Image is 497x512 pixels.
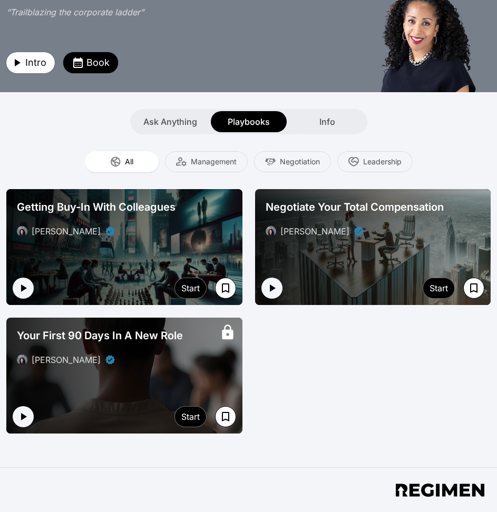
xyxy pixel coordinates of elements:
[6,52,55,73] button: Intro
[181,410,200,423] div: Start
[348,156,359,167] img: Leadership
[85,151,159,172] button: All
[110,156,121,167] img: All
[181,282,200,294] div: Start
[25,55,46,70] span: Intro
[17,226,27,237] img: avatar of Pamela Neferkará
[32,353,101,366] div: [PERSON_NAME]
[17,328,183,343] span: Your First 90 Days In A New Role
[191,156,237,167] span: Management
[32,225,101,238] div: [PERSON_NAME]
[261,278,282,299] button: Play intro
[266,226,276,237] img: avatar of Pamela Neferkará
[280,225,349,238] div: [PERSON_NAME]
[17,200,176,214] span: Getting Buy-In With Colleagues
[6,6,338,18] div: “Trailblazing the corporate ladder”
[143,115,197,128] span: Ask Anything
[254,151,331,172] button: Negotiation
[165,151,248,172] button: Management
[219,324,236,341] div: This is paid content
[13,406,34,427] button: Play intro
[266,200,444,214] span: Negotiate Your Total Compensation
[105,355,115,365] div: Verified partner - Pamela Neferkará
[176,156,187,167] img: Management
[215,278,236,299] button: Save
[396,484,484,497] img: app footer logo
[363,156,402,167] span: Leadership
[265,156,276,167] img: Negotiation
[13,278,34,299] button: Play intro
[105,226,115,237] div: Verified partner - Pamela Neferkará
[211,111,287,132] button: Playbooks
[215,406,236,427] button: Save
[280,156,320,167] span: Negotiation
[86,55,110,70] span: Book
[125,156,133,167] span: All
[174,278,207,299] button: Start
[289,111,365,132] button: Info
[174,406,207,427] button: Start
[132,111,208,132] button: Ask Anything
[463,278,484,299] button: Save
[430,282,448,294] div: Start
[63,52,118,73] button: Book
[337,151,413,172] button: Leadership
[354,226,364,237] div: Verified partner - Pamela Neferkará
[17,355,27,365] img: avatar of Pamela Neferkará
[319,115,335,128] span: Info
[228,115,270,128] span: Playbooks
[423,278,455,299] button: Start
